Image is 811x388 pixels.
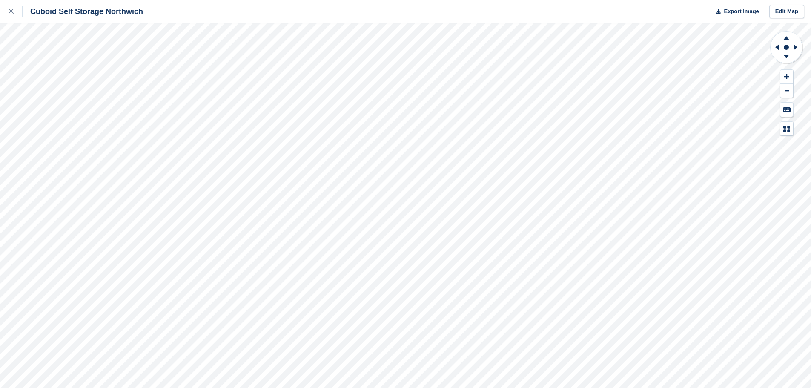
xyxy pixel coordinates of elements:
button: Keyboard Shortcuts [780,103,793,117]
button: Zoom In [780,70,793,84]
span: Export Image [724,7,759,16]
a: Edit Map [769,5,804,19]
button: Map Legend [780,122,793,136]
button: Export Image [711,5,759,19]
div: Cuboid Self Storage Northwich [23,6,143,17]
button: Zoom Out [780,84,793,98]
